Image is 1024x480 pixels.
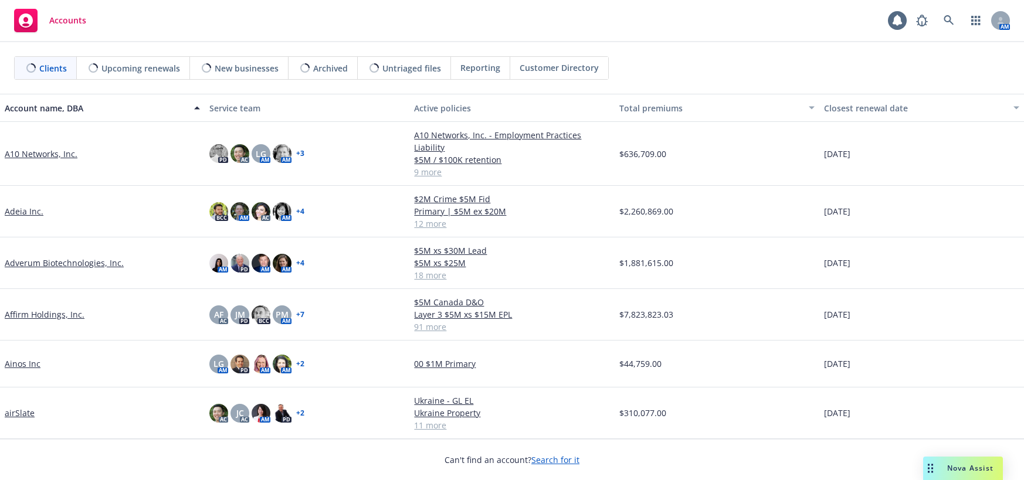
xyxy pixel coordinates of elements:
[296,260,304,267] a: + 4
[101,62,180,74] span: Upcoming renewals
[5,205,43,217] a: Adeia Inc.
[205,94,409,122] button: Service team
[414,394,609,407] a: Ukraine - GL EL
[5,358,40,370] a: Ainos Inc
[619,257,673,269] span: $1,881,615.00
[414,269,609,281] a: 18 more
[619,205,673,217] span: $2,260,869.00
[49,16,86,25] span: Accounts
[923,457,938,480] div: Drag to move
[414,308,609,321] a: Layer 3 $5M xs $15M EPL
[5,102,187,114] div: Account name, DBA
[230,144,249,163] img: photo
[273,404,291,423] img: photo
[252,305,270,324] img: photo
[273,254,291,273] img: photo
[414,321,609,333] a: 91 more
[460,62,500,74] span: Reporting
[619,148,666,160] span: $636,709.00
[520,62,599,74] span: Customer Directory
[910,9,934,32] a: Report a Bug
[252,404,270,423] img: photo
[824,358,850,370] span: [DATE]
[445,454,579,466] span: Can't find an account?
[276,308,289,321] span: PM
[313,62,348,74] span: Archived
[414,217,609,230] a: 12 more
[414,193,609,205] a: $2M Crime $5M Fid
[5,148,77,160] a: A10 Networks, Inc.
[414,244,609,257] a: $5M xs $30M Lead
[252,202,270,221] img: photo
[937,9,961,32] a: Search
[252,254,270,273] img: photo
[414,407,609,419] a: Ukraine Property
[9,4,91,37] a: Accounts
[214,308,223,321] span: AF
[619,102,802,114] div: Total premiums
[414,129,609,154] a: A10 Networks, Inc. - Employment Practices Liability
[824,205,850,217] span: [DATE]
[819,94,1024,122] button: Closest renewal date
[209,102,405,114] div: Service team
[39,62,67,74] span: Clients
[230,355,249,373] img: photo
[923,457,1003,480] button: Nova Assist
[824,257,850,269] span: [DATE]
[824,102,1006,114] div: Closest renewal date
[213,358,224,370] span: LG
[824,407,850,419] span: [DATE]
[215,62,279,74] span: New businesses
[273,355,291,373] img: photo
[619,407,666,419] span: $310,077.00
[824,308,850,321] span: [DATE]
[273,144,291,163] img: photo
[414,205,609,217] a: Primary | $5M ex $20M
[230,202,249,221] img: photo
[296,360,304,367] a: + 2
[252,355,270,373] img: photo
[409,94,614,122] button: Active policies
[296,150,304,157] a: + 3
[824,148,850,160] span: [DATE]
[414,296,609,308] a: $5M Canada D&O
[273,202,291,221] img: photo
[531,454,579,465] a: Search for it
[209,144,228,163] img: photo
[209,202,228,221] img: photo
[414,358,609,370] a: 00 $1M Primary
[296,208,304,215] a: + 4
[414,102,609,114] div: Active policies
[619,308,673,321] span: $7,823,823.03
[230,254,249,273] img: photo
[209,254,228,273] img: photo
[414,166,609,178] a: 9 more
[615,94,819,122] button: Total premiums
[5,308,84,321] a: Affirm Holdings, Inc.
[414,154,609,166] a: $5M / $100K retention
[414,419,609,431] a: 11 more
[382,62,441,74] span: Untriaged files
[414,257,609,269] a: $5M xs $25M
[256,148,266,160] span: LG
[296,410,304,417] a: + 2
[209,404,228,423] img: photo
[296,311,304,318] a: + 7
[964,9,988,32] a: Switch app
[235,308,245,321] span: JM
[947,463,994,473] span: Nova Assist
[5,407,35,419] a: airSlate
[619,358,662,370] span: $44,759.00
[236,407,244,419] span: JC
[5,257,124,269] a: Adverum Biotechnologies, Inc.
